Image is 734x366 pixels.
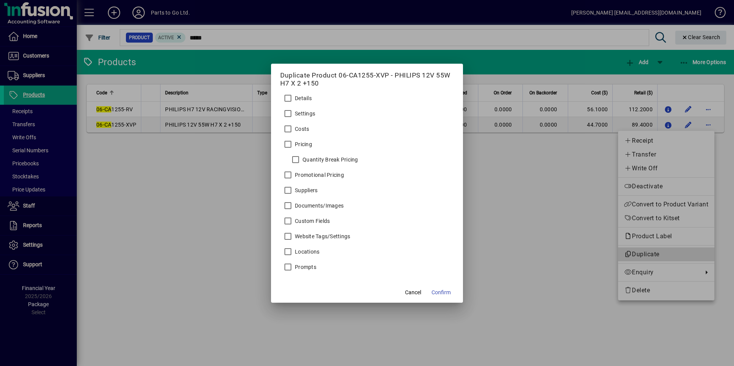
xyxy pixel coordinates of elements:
[301,156,358,163] label: Quantity Break Pricing
[293,263,316,271] label: Prompts
[293,232,350,240] label: Website Tags/Settings
[293,202,344,209] label: Documents/Images
[293,171,344,179] label: Promotional Pricing
[401,286,425,300] button: Cancel
[431,289,451,297] span: Confirm
[293,125,309,133] label: Costs
[293,94,312,102] label: Details
[293,110,315,117] label: Settings
[293,186,317,194] label: Suppliers
[293,140,312,148] label: Pricing
[293,248,319,256] label: Locations
[293,217,330,225] label: Custom Fields
[428,286,454,300] button: Confirm
[405,289,421,297] span: Cancel
[280,71,454,87] h5: Duplicate Product 06-CA1255-XVP - PHILIPS 12V 55W H7 X 2 +150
